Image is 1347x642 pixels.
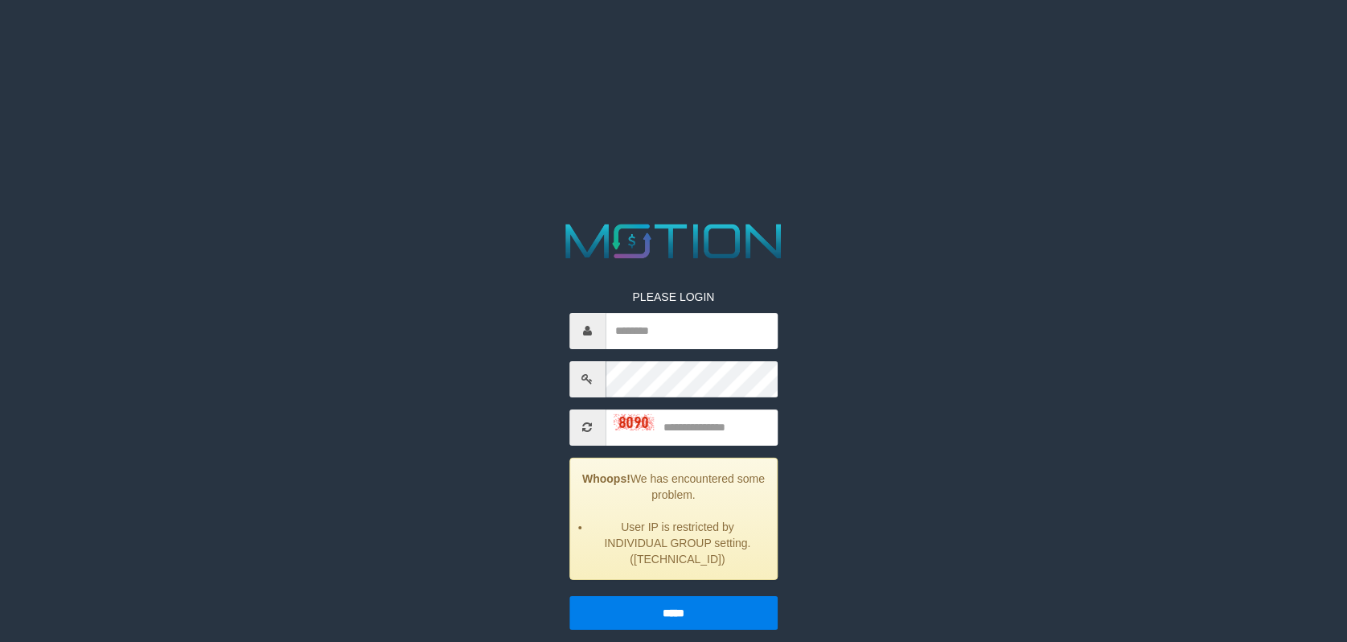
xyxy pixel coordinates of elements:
[569,289,778,305] p: PLEASE LOGIN
[556,218,791,265] img: MOTION_logo.png
[590,519,765,567] li: User IP is restricted by INDIVIDUAL GROUP setting. ([TECHNICAL_ID])
[569,458,778,580] div: We has encountered some problem.
[582,472,630,485] strong: Whoops!
[614,414,654,430] img: captcha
